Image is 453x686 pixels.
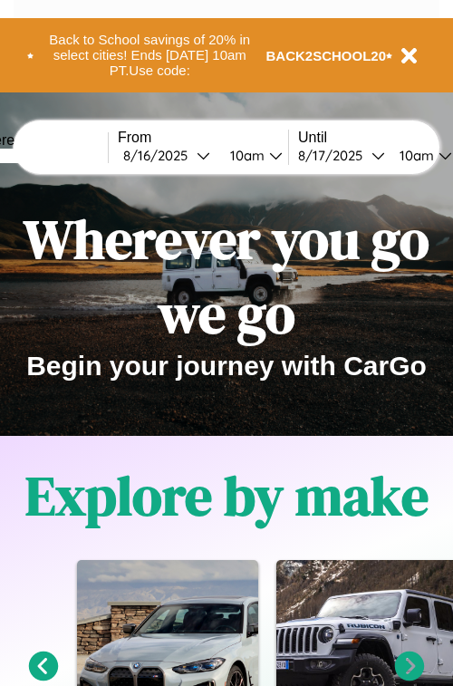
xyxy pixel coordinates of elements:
button: 8/16/2025 [118,146,216,165]
label: From [118,130,288,146]
div: 8 / 16 / 2025 [123,147,197,164]
div: 10am [390,147,439,164]
h1: Explore by make [25,459,429,533]
b: BACK2SCHOOL20 [266,48,387,63]
div: 8 / 17 / 2025 [298,147,371,164]
button: Back to School savings of 20% in select cities! Ends [DATE] 10am PT.Use code: [34,27,266,83]
div: 10am [221,147,269,164]
button: 10am [216,146,288,165]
